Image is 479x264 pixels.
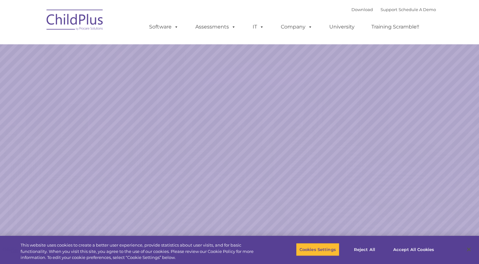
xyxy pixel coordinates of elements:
a: Assessments [189,21,242,33]
font: | [351,7,436,12]
a: Company [274,21,319,33]
a: Schedule A Demo [399,7,436,12]
button: Accept All Cookies [390,243,438,256]
a: Download [351,7,373,12]
div: This website uses cookies to create a better user experience, provide statistics about user visit... [21,242,263,261]
button: Close [462,242,476,256]
a: Software [143,21,185,33]
button: Reject All [345,243,384,256]
a: Training Scramble!! [365,21,425,33]
a: Learn More [325,143,406,164]
img: ChildPlus by Procare Solutions [43,5,107,37]
a: IT [246,21,270,33]
a: Support [381,7,397,12]
a: University [323,21,361,33]
button: Cookies Settings [296,243,339,256]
